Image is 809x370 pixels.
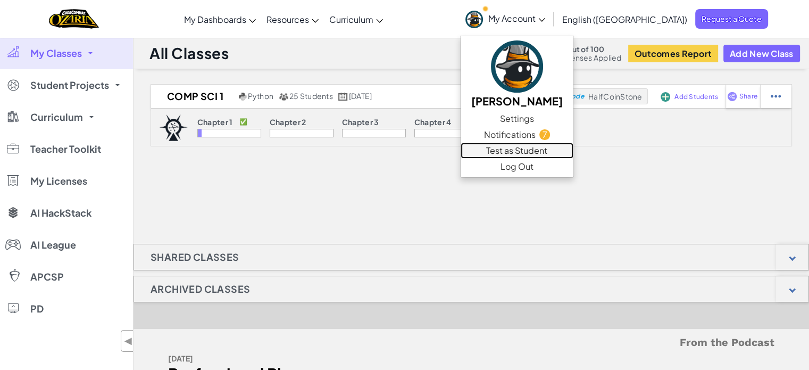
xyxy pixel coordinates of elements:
span: Curriculum [30,112,83,122]
span: HalfCoinStone [588,92,642,101]
span: 25 Students [289,91,333,101]
p: Chapter 4 [414,118,452,126]
span: Share [739,93,757,100]
a: Ozaria by CodeCombat logo [49,8,98,30]
img: Home [49,8,98,30]
a: Settings [461,111,573,127]
img: logo [159,114,188,141]
span: My Dashboards [184,14,246,25]
span: AI League [30,240,76,250]
span: Teacher Toolkit [30,144,101,154]
a: Log Out [461,159,573,175]
span: 7 [539,129,549,139]
h2: Comp Sci 1 [151,88,236,104]
a: Test as Student [461,143,573,159]
img: avatar [491,40,543,93]
img: python.png [239,93,247,101]
img: IconAddStudents.svg [661,92,670,102]
span: Curriculum [329,14,373,25]
span: Student Projects [30,80,109,90]
img: calendar.svg [338,93,348,101]
span: Notifications [483,128,535,141]
span: Python [248,91,273,101]
a: English ([GEOGRAPHIC_DATA]) [557,5,693,34]
a: My Account [460,2,551,36]
h5: [PERSON_NAME] [471,93,563,109]
a: Resources [261,5,324,34]
h1: All Classes [149,43,229,63]
a: My Dashboards [179,5,261,34]
span: Class Code [548,93,584,100]
a: [PERSON_NAME] [461,39,573,111]
button: Add New Class [723,45,800,62]
img: IconStudentEllipsis.svg [771,92,781,101]
span: My Account [488,13,545,24]
p: ✅ [239,118,247,126]
span: English ([GEOGRAPHIC_DATA]) [562,14,687,25]
span: My Classes [30,48,82,58]
span: [DATE] [349,91,372,101]
p: Chapter 2 [270,118,306,126]
p: Chapter 3 [342,118,379,126]
span: ◀ [124,333,133,349]
span: Licenses Applied [561,53,622,62]
h5: From the Podcast [168,334,774,351]
span: My Licenses [30,176,87,186]
a: Request a Quote [695,9,768,29]
h1: Archived Classes [134,276,266,302]
img: avatar [465,11,483,28]
a: Comp Sci 1 Python 25 Students [DATE] [151,88,542,104]
img: MultipleUsers.png [279,93,288,101]
div: [DATE] [168,351,463,366]
span: Add Students [674,94,718,100]
img: IconShare_Purple.svg [727,92,737,101]
h1: Shared Classes [134,244,256,270]
p: Chapter 1 [197,118,233,126]
span: AI HackStack [30,208,91,218]
a: Notifications7 [461,127,573,143]
button: Outcomes Report [628,45,718,62]
span: Resources [266,14,309,25]
span: 0 out of 100 [561,45,622,53]
a: Curriculum [324,5,388,34]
